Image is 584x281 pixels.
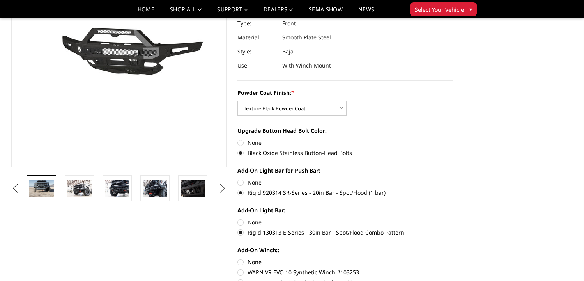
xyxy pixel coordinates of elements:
[237,206,453,214] label: Add-On Light Bar:
[237,149,453,157] label: Black Oxide Stainless Button-Head Bolts
[138,7,154,18] a: Home
[237,166,453,174] label: Add-On Light Bar for Push Bar:
[309,7,343,18] a: SEMA Show
[237,258,453,266] label: None
[282,16,296,30] dd: Front
[237,178,453,187] label: None
[282,30,331,44] dd: Smooth Plate Steel
[237,59,276,73] dt: Use:
[237,189,453,197] label: Rigid 920314 SR-Series - 20in Bar - Spot/Flood (1 bar)
[217,183,228,194] button: Next
[237,30,276,44] dt: Material:
[237,218,453,226] label: None
[415,5,464,14] span: Select Your Vehicle
[282,59,331,73] dd: With Winch Mount
[237,89,453,97] label: Powder Coat Finish:
[410,2,477,16] button: Select Your Vehicle
[237,246,453,254] label: Add-On Winch::
[469,5,472,13] span: ▾
[237,139,453,147] label: None
[181,180,205,196] img: 2021-2025 Ford Raptor - Freedom Series - Baja Front Bumper (winch mount)
[358,7,374,18] a: News
[237,16,276,30] dt: Type:
[29,180,54,196] img: 2021-2025 Ford Raptor - Freedom Series - Baja Front Bumper (winch mount)
[67,180,92,196] img: 2021-2025 Ford Raptor - Freedom Series - Baja Front Bumper (winch mount)
[264,7,293,18] a: Dealers
[105,180,129,196] img: 2021-2025 Ford Raptor - Freedom Series - Baja Front Bumper (winch mount)
[237,126,453,135] label: Upgrade Button Head Bolt Color:
[237,228,453,237] label: Rigid 130313 E-Series - 30in Bar - Spot/Flood Combo Pattern
[170,7,202,18] a: shop all
[237,44,276,59] dt: Style:
[237,268,453,276] label: WARN VR EVO 10 Synthetic Winch #103253
[143,180,167,196] img: 2021-2025 Ford Raptor - Freedom Series - Baja Front Bumper (winch mount)
[282,44,294,59] dd: Baja
[217,7,248,18] a: Support
[9,183,21,194] button: Previous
